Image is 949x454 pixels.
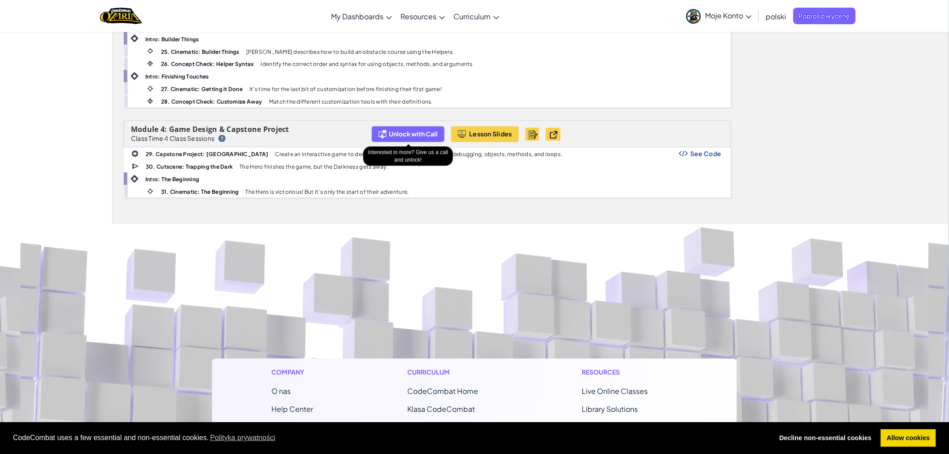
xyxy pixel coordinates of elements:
[529,131,538,140] img: IconRubric.svg
[449,4,504,28] a: Curriculum
[454,12,491,21] span: Curriculum
[705,11,752,20] span: Moje Konto
[389,131,438,138] span: Unlock with Call
[100,7,142,25] a: Ozaria by CodeCombat logo
[363,147,453,166] div: Interested in more? Give us a call and unlock!
[271,387,291,396] a: O nas
[131,125,159,135] span: Module
[469,131,512,138] span: Lesson Slides
[773,429,878,447] a: deny cookies
[679,151,688,157] img: Show Code Logo
[793,8,856,24] a: Poproś o wycenę
[146,85,154,93] img: IconCinematic.svg
[408,368,516,377] h1: Curriculum
[146,164,233,170] b: 30. Cutscene: Trapping the Dark
[132,162,140,171] img: IconCutscene.svg
[209,431,277,445] a: learn more about cookies
[408,405,475,414] a: Klasa CodeCombat
[401,12,437,21] span: Resources
[131,150,139,157] img: IconCapstoneLevel.svg
[582,405,638,414] a: Library Solutions
[145,74,209,80] b: Intro: Finishing Touches
[131,175,139,183] img: IconIntro.svg
[218,135,226,142] img: IconHint.svg
[239,164,388,170] p: The Hero finishes the game, but the Darkness gets away.
[131,72,139,80] img: IconIntro.svg
[161,86,243,93] b: 27. Cinematic: Getting it Done
[146,97,154,105] img: IconInteractive.svg
[249,87,442,92] p: It’s time for the last bit of customization before finishing their first game!
[161,189,239,196] b: 31. Cinematic: The Beginning
[762,4,791,28] a: polski
[408,387,479,396] span: CodeCombat Home
[161,61,254,68] b: 26. Concept Check: Helper Syntax
[169,125,289,135] span: Game Design & Capstone Project
[131,135,214,142] p: Class Time 4 Class Sessions
[145,36,199,43] b: Intro: Builder Things
[161,125,167,135] span: 4:
[146,151,269,158] b: 29. Capstone Project: [GEOGRAPHIC_DATA]
[246,49,454,55] p: [PERSON_NAME] describes how to build an obstacle course using the Helpers.
[686,9,701,24] img: avatar
[271,368,341,377] h1: Company
[269,99,433,105] p: Match the different customization tools with their definitions.
[146,60,154,68] img: IconInteractive.svg
[131,35,139,43] img: IconIntro.svg
[146,47,154,55] img: IconCinematic.svg
[582,387,648,396] a: Live Online Classes
[582,368,678,377] h1: Resources
[682,2,756,30] a: Moje Konto
[146,188,154,196] img: IconCinematic.svg
[145,176,199,183] b: Intro: The Beginning
[379,129,387,140] img: IconUnlockWithCall.svg
[161,99,262,105] b: 28. Concept Check: Customize Away
[161,48,239,55] b: 25. Cinematic: Builder Things
[766,12,787,21] span: polski
[881,429,936,447] a: allow cookies
[549,130,562,139] img: IconExemplarProject.svg
[275,152,562,157] p: Create an interactive game to demonstrate mastery of algorithms, debugging, objects, methods, and...
[451,127,519,142] button: Lesson Slides
[327,4,396,28] a: My Dashboards
[396,4,449,28] a: Resources
[690,150,722,157] span: See Code
[271,405,313,414] a: Help Center
[246,189,409,195] p: The Hero is victorious! But it’s only the start of their adventure.
[261,61,474,67] p: Identify the correct order and syntax for using objects, methods, and arguments.
[100,7,142,25] img: Home
[331,12,384,21] span: My Dashboards
[13,431,766,445] span: CodeCombat uses a few essential and non-essential cookies.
